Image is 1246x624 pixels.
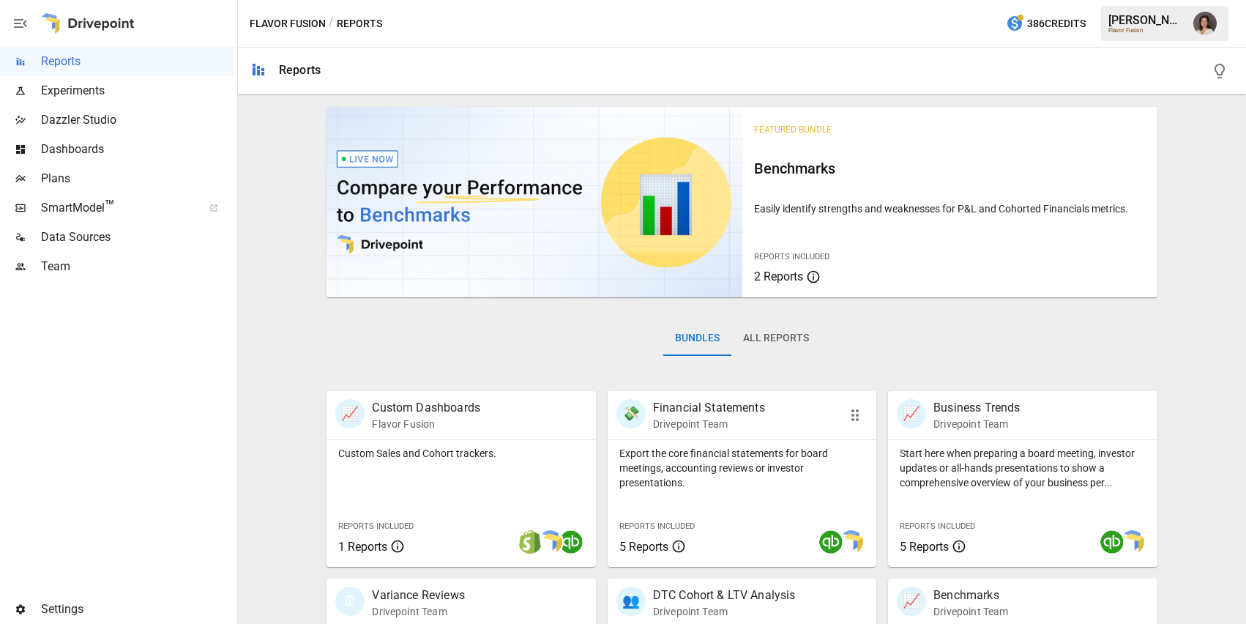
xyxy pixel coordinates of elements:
[897,587,926,616] div: 📈
[897,399,926,428] div: 📈
[754,201,1146,216] p: Easily identify strengths and weaknesses for P&L and Cohorted Financials metrics.
[819,530,843,554] img: quickbooks
[619,540,668,554] span: 5 Reports
[41,258,234,275] span: Team
[754,125,832,135] span: Featured Bundle
[335,587,365,616] div: 🗓
[933,417,1020,431] p: Drivepoint Team
[1185,3,1226,44] button: Franziska Ibscher
[619,446,865,490] p: Export the core financial statements for board meetings, accounting reviews or investor presentat...
[1108,27,1185,34] div: Flavor Fusion
[372,587,464,604] p: Variance Reviews
[41,199,193,217] span: SmartModel
[653,587,796,604] p: DTC Cohort & LTV Analysis
[539,530,562,554] img: smart model
[653,399,765,417] p: Financial Statements
[731,321,821,356] button: All Reports
[754,157,1146,180] h6: Benchmarks
[1027,15,1086,33] span: 386 Credits
[933,399,1020,417] p: Business Trends
[372,399,480,417] p: Custom Dashboards
[518,530,542,554] img: shopify
[933,587,1008,604] p: Benchmarks
[900,521,975,531] span: Reports Included
[338,521,414,531] span: Reports Included
[41,170,234,187] span: Plans
[41,53,234,70] span: Reports
[335,399,365,428] div: 📈
[279,63,321,77] div: Reports
[41,82,234,100] span: Experiments
[1000,10,1092,37] button: 386Credits
[754,252,829,261] span: Reports Included
[1108,13,1185,27] div: [PERSON_NAME]
[619,521,695,531] span: Reports Included
[338,446,583,461] p: Custom Sales and Cohort trackers.
[41,111,234,129] span: Dazzler Studio
[653,604,796,619] p: Drivepoint Team
[754,270,803,283] span: 2 Reports
[1100,530,1124,554] img: quickbooks
[41,229,234,246] span: Data Sources
[327,107,742,297] img: video thumbnail
[1121,530,1144,554] img: smart model
[933,604,1008,619] p: Drivepoint Team
[372,417,480,431] p: Flavor Fusion
[559,530,583,554] img: quickbooks
[329,15,334,33] div: /
[616,399,646,428] div: 💸
[41,601,234,618] span: Settings
[900,446,1145,490] p: Start here when preparing a board meeting, investor updates or all-hands presentations to show a ...
[105,197,115,215] span: ™
[616,587,646,616] div: 👥
[1193,12,1217,35] img: Franziska Ibscher
[663,321,731,356] button: Bundles
[372,604,464,619] p: Drivepoint Team
[338,540,387,554] span: 1 Reports
[653,417,765,431] p: Drivepoint Team
[900,540,949,554] span: 5 Reports
[41,141,234,158] span: Dashboards
[840,530,863,554] img: smart model
[250,15,326,33] button: Flavor Fusion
